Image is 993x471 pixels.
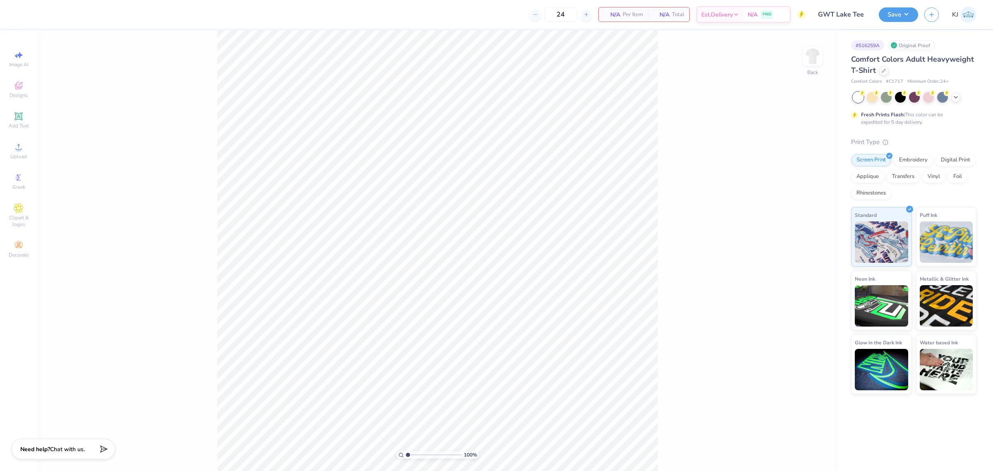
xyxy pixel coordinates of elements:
div: Applique [851,171,884,183]
span: Decorate [9,252,29,258]
div: Foil [948,171,967,183]
img: Neon Ink [855,285,908,327]
img: Back [804,48,821,65]
strong: Fresh Prints Flash: [861,111,905,118]
strong: Need help? [20,445,50,453]
div: Original Proof [888,40,935,50]
span: Chat with us. [50,445,85,453]
span: Comfort Colors Adult Heavyweight T-Shirt [851,54,974,75]
span: N/A [604,10,620,19]
img: Water based Ink [920,349,973,390]
span: Neon Ink [855,274,875,283]
a: KJ [952,7,976,23]
span: Minimum Order: 24 + [907,78,949,85]
span: Add Text [9,123,29,129]
div: Print Type [851,137,976,147]
span: FREE [763,12,771,17]
div: # 516259A [851,40,884,50]
span: Image AI [9,61,29,68]
span: Comfort Colors [851,78,882,85]
span: N/A [653,10,669,19]
span: Metallic & Glitter Ink [920,274,969,283]
img: Standard [855,221,908,263]
div: Transfers [887,171,920,183]
div: Digital Print [935,154,976,166]
span: Water based Ink [920,338,958,347]
span: Est. Delivery [701,10,733,19]
input: – – [544,7,577,22]
img: Glow in the Dark Ink [855,349,908,390]
span: Designs [10,92,28,99]
span: KJ [952,10,958,19]
button: Save [879,7,918,22]
div: Back [807,69,818,76]
img: Kendra Jingco [960,7,976,23]
span: Glow in the Dark Ink [855,338,902,347]
span: Total [672,10,684,19]
span: # C1717 [886,78,903,85]
img: Metallic & Glitter Ink [920,285,973,327]
input: Untitled Design [812,6,873,23]
span: Standard [855,211,877,219]
span: Puff Ink [920,211,937,219]
div: Vinyl [922,171,945,183]
span: Greek [12,184,25,190]
span: Upload [10,153,27,160]
div: This color can be expedited for 5 day delivery. [861,111,963,126]
span: Per Item [623,10,643,19]
div: Rhinestones [851,187,891,199]
img: Puff Ink [920,221,973,263]
span: Clipart & logos [4,214,33,228]
span: 100 % [464,451,477,459]
span: N/A [748,10,758,19]
div: Screen Print [851,154,891,166]
div: Embroidery [894,154,933,166]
